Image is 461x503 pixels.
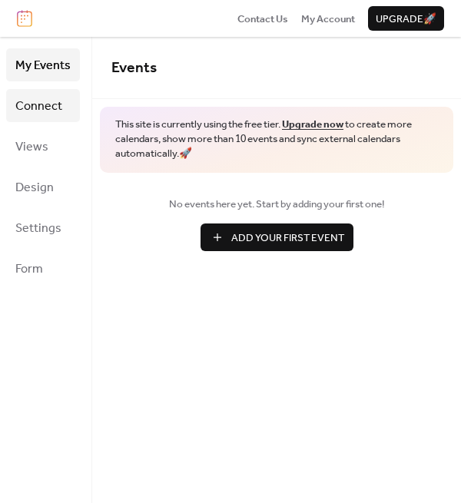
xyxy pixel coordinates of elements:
span: My Account [301,12,355,27]
button: Add Your First Event [201,223,353,251]
a: Form [6,252,80,285]
a: Add Your First Event [111,223,442,251]
span: Views [15,135,48,159]
span: Contact Us [237,12,288,27]
a: Views [6,130,80,163]
a: Settings [6,211,80,244]
span: Form [15,257,43,281]
span: Design [15,176,54,200]
span: This site is currently using the free tier. to create more calendars, show more than 10 events an... [115,117,438,161]
span: Settings [15,217,61,240]
a: Connect [6,89,80,122]
span: No events here yet. Start by adding your first one! [111,197,442,212]
a: My Events [6,48,80,81]
a: Upgrade now [282,114,343,134]
span: My Events [15,54,71,78]
span: Connect [15,94,62,118]
img: logo [17,10,32,27]
a: My Account [301,11,355,26]
span: Add Your First Event [231,230,344,246]
span: Events [111,54,157,82]
a: Design [6,170,80,204]
button: Upgrade🚀 [368,6,444,31]
span: Upgrade 🚀 [376,12,436,27]
a: Contact Us [237,11,288,26]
